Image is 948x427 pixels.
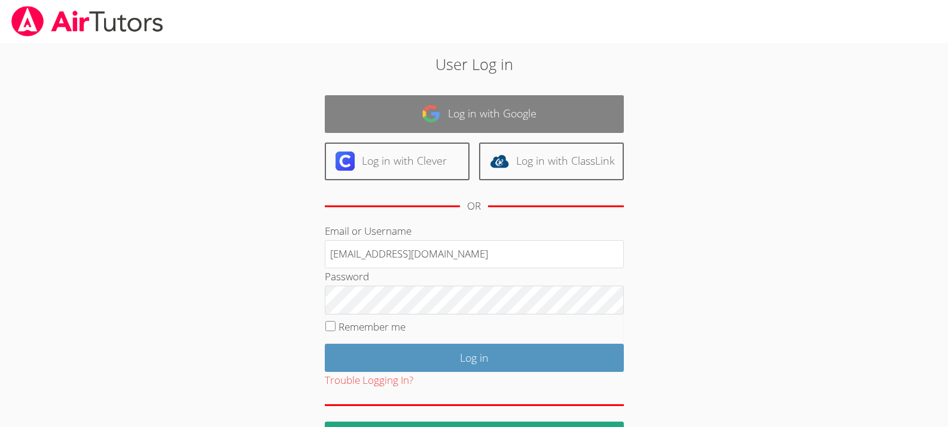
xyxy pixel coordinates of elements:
input: Log in [325,344,624,372]
img: airtutors_banner-c4298cdbf04f3fff15de1276eac7730deb9818008684d7c2e4769d2f7ddbe033.png [10,6,164,37]
img: classlink-logo-d6bb404cc1216ec64c9a2012d9dc4662098be43eaf13dc465df04b49fa7ab582.svg [490,152,509,171]
label: Password [325,269,369,283]
button: Trouble Logging In? [325,372,413,389]
img: google-logo-50288ca7cdecda66e5e0955fdab243c47b7ad437acaf1139b6f446037453330a.svg [422,104,441,123]
a: Log in with Google [325,95,624,133]
h2: User Log in [218,53,730,75]
label: Remember me [339,320,406,334]
div: OR [467,198,481,215]
a: Log in with ClassLink [479,143,624,180]
a: Log in with Clever [325,143,470,180]
img: clever-logo-6eab21bc6e7a338710f1a6ff85c0baf02591cd810cc4098c63d3a4b26e2feb20.svg [336,152,355,171]
label: Email or Username [325,224,411,238]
